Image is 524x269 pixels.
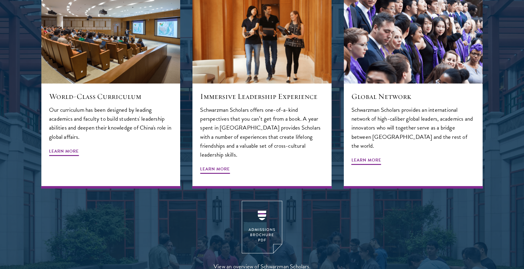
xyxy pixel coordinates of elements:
h5: Immersive Leadership Experience [200,91,324,102]
p: Our curriculum has been designed by leading academics and faculty to build students' leadership a... [49,105,173,141]
span: Learn More [49,147,79,157]
span: Learn More [200,165,230,175]
h5: World-Class Curriculum [49,91,173,102]
span: Learn More [351,156,381,166]
h5: Global Network [351,91,475,102]
p: Schwarzman Scholars offers one-of-a-kind perspectives that you can’t get from a book. A year spen... [200,105,324,159]
p: Schwarzman Scholars provides an international network of high-caliber global leaders, academics a... [351,105,475,150]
